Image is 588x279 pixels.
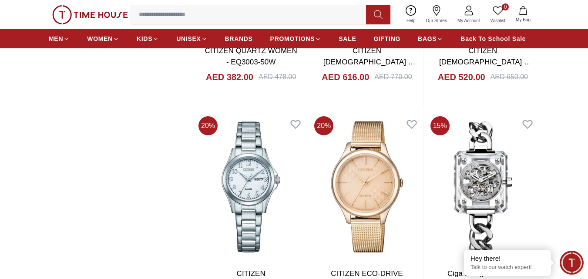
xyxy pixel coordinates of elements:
[49,34,63,43] span: MEN
[176,31,207,47] a: UNISEX
[430,116,450,135] span: 15 %
[195,113,307,261] img: CITIZEN Ladies - EQ0610-53A
[560,251,584,275] div: Chat Widget
[137,31,159,47] a: KIDS
[373,31,400,47] a: GIFTING
[373,34,400,43] span: GIFTING
[439,47,531,77] a: CITIZEN [DEMOGRAPHIC_DATA] - EQ0612-07A
[339,34,356,43] span: SALE
[423,17,450,24] span: Our Stores
[205,47,297,66] a: CITIZEN QUARTZ WOMEN - EQ3003-50W
[270,34,315,43] span: PROMOTIONS
[418,31,443,47] a: BAGS
[485,3,511,26] a: 0Wishlist
[438,71,485,83] h4: AED 520.00
[322,71,369,83] h4: AED 616.00
[374,72,412,82] div: AED 770.00
[418,34,437,43] span: BAGS
[427,113,539,261] img: Ciga Design R Series Women's Mechanical Silver Dial Watch - R032-CS01-W5WH
[259,72,296,82] div: AED 478.00
[198,116,218,135] span: 20 %
[137,34,152,43] span: KIDS
[403,17,419,24] span: Help
[87,31,119,47] a: WOMEN
[87,34,113,43] span: WOMEN
[323,47,416,77] a: CITIZEN [DEMOGRAPHIC_DATA] - EQ0614-52B
[52,5,128,24] img: ...
[49,31,70,47] a: MEN
[511,4,536,25] button: My Bag
[176,34,201,43] span: UNISEX
[339,31,356,47] a: SALE
[487,17,509,24] span: Wishlist
[460,31,526,47] a: Back To School Sale
[421,3,452,26] a: Our Stores
[470,264,544,271] p: Talk to our watch expert!
[491,72,528,82] div: AED 650.00
[502,3,509,10] span: 0
[314,116,333,135] span: 20 %
[460,34,526,43] span: Back To School Sale
[225,34,253,43] span: BRANDS
[225,31,253,47] a: BRANDS
[270,31,322,47] a: PROMOTIONS
[512,17,534,23] span: My Bag
[206,71,253,83] h4: AED 382.00
[470,254,544,263] div: Hey there!
[311,113,423,261] img: CITIZEN ECO-DRIVE JEWELLERY COLLECTION - EM0503-83X
[401,3,421,26] a: Help
[454,17,484,24] span: My Account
